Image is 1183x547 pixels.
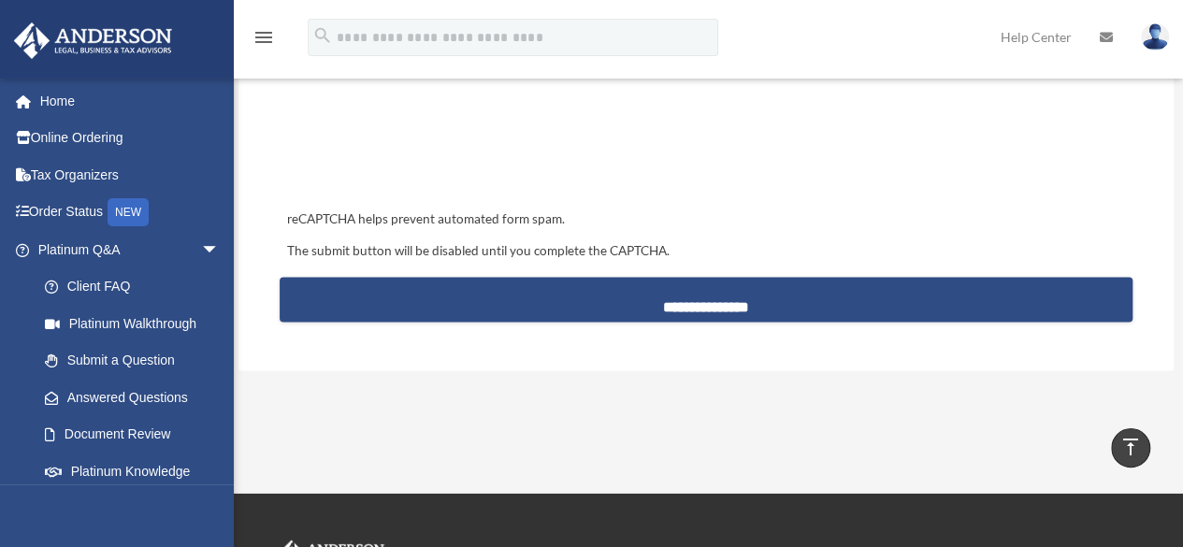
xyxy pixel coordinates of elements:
img: Anderson Advisors Platinum Portal [8,22,178,59]
a: Home [13,82,248,120]
a: Answered Questions [26,379,248,416]
a: Submit a Question [26,342,248,380]
i: vertical_align_top [1119,436,1142,458]
a: Client FAQ [26,268,248,306]
div: The submit button will be disabled until you complete the CAPTCHA. [280,240,1133,263]
a: menu [252,33,275,49]
a: Tax Organizers [13,156,248,194]
img: User Pic [1141,23,1169,50]
i: search [312,25,333,46]
div: reCAPTCHA helps prevent automated form spam. [280,209,1133,231]
span: arrow_drop_down [201,231,238,269]
a: Platinum Knowledge Room [26,453,248,512]
div: NEW [108,198,149,226]
a: Document Review [26,416,238,453]
a: vertical_align_top [1111,428,1150,468]
i: menu [252,26,275,49]
iframe: reCAPTCHA [281,98,566,171]
a: Order StatusNEW [13,194,248,232]
a: Online Ordering [13,120,248,157]
a: Platinum Walkthrough [26,305,248,342]
a: Platinum Q&Aarrow_drop_down [13,231,248,268]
